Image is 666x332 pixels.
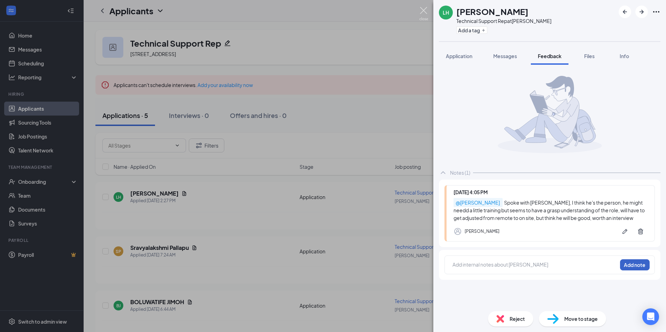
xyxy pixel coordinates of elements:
[481,28,486,32] svg: Plus
[538,53,562,59] span: Feedback
[618,224,632,238] button: Pen
[454,199,648,222] div: Spoke with [PERSON_NAME], I think he's the person, he might needd a little training but seems to ...
[642,308,659,325] div: Open Intercom Messenger
[454,189,488,195] span: [DATE] 4:05 PM
[450,169,470,176] div: Notes (1)
[454,227,462,236] svg: Profile
[620,53,629,59] span: Info
[465,228,499,235] div: [PERSON_NAME]
[439,168,447,177] svg: ChevronUp
[621,8,629,16] svg: ArrowLeftNew
[456,26,487,34] button: PlusAdd a tag
[564,315,598,323] span: Move to stage
[634,224,648,238] button: Trash
[619,6,631,18] button: ArrowLeftNew
[446,53,472,59] span: Application
[493,53,517,59] span: Messages
[620,259,650,270] button: Add note
[637,228,644,235] svg: Trash
[637,8,646,16] svg: ArrowRight
[635,6,648,18] button: ArrowRight
[498,76,602,153] img: takingNoteManImg
[454,198,503,207] span: @ [PERSON_NAME]
[456,6,528,17] h1: [PERSON_NAME]
[443,9,449,16] div: LH
[652,8,660,16] svg: Ellipses
[510,315,525,323] span: Reject
[584,53,595,59] span: Files
[621,228,628,235] svg: Pen
[456,17,551,24] div: Technical Support Rep at [PERSON_NAME]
